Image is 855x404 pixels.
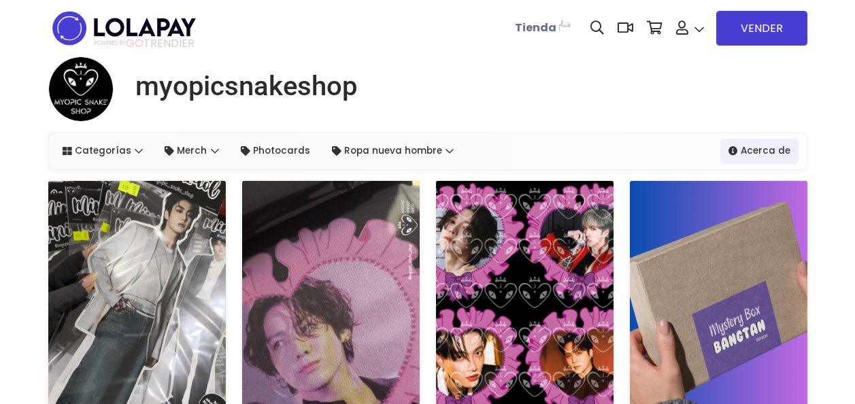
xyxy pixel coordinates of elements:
a: Acerca de [720,139,799,163]
b: Tienda [515,20,556,35]
a: Categorías [54,139,152,163]
a: Merch [156,139,227,163]
span: GO [126,35,144,51]
img: logo [48,7,200,50]
span: POWERED BY [95,39,126,47]
a: Ropa nueva hombre [324,139,463,163]
span: TRENDIER [95,37,195,50]
a: VENDER [716,11,807,46]
a: myopicsnakeshop [124,70,357,103]
img: Lolapay Plus [556,18,573,34]
a: Photocards [233,139,318,163]
h1: myopicsnakeshop [135,70,357,103]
